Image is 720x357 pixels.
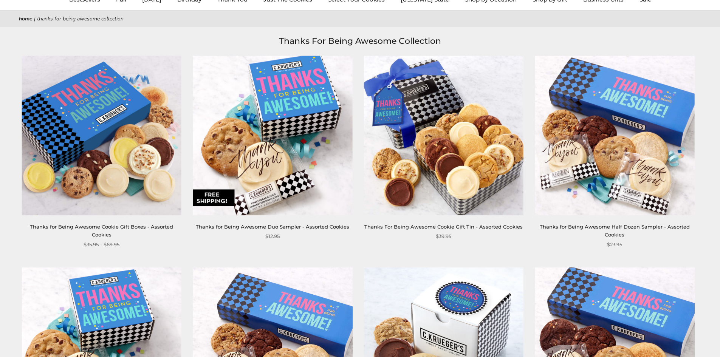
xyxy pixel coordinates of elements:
[30,224,173,238] a: Thanks for Being Awesome Cookie Gift Boxes - Assorted Cookies
[265,232,280,240] span: $12.95
[535,56,694,215] img: Thanks for Being Awesome Half Dozen Sampler - Assorted Cookies
[196,224,349,230] a: Thanks for Being Awesome Duo Sampler - Assorted Cookies
[19,15,33,22] a: Home
[364,224,523,230] a: Thanks For Being Awesome Cookie Gift Tin - Assorted Cookies
[607,241,622,249] span: $23.95
[6,328,78,351] iframe: Sign Up via Text for Offers
[436,232,451,240] span: $39.95
[193,56,352,215] img: Thanks for Being Awesome Duo Sampler - Assorted Cookies
[84,241,119,249] span: $35.95 - $69.95
[34,15,36,22] span: |
[30,34,690,48] h1: Thanks For Being Awesome Collection
[22,56,181,215] img: Thanks for Being Awesome Cookie Gift Boxes - Assorted Cookies
[540,224,690,238] a: Thanks for Being Awesome Half Dozen Sampler - Assorted Cookies
[364,56,523,215] img: Thanks For Being Awesome Cookie Gift Tin - Assorted Cookies
[37,15,124,22] span: Thanks For Being Awesome Collection
[19,14,701,23] nav: breadcrumbs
